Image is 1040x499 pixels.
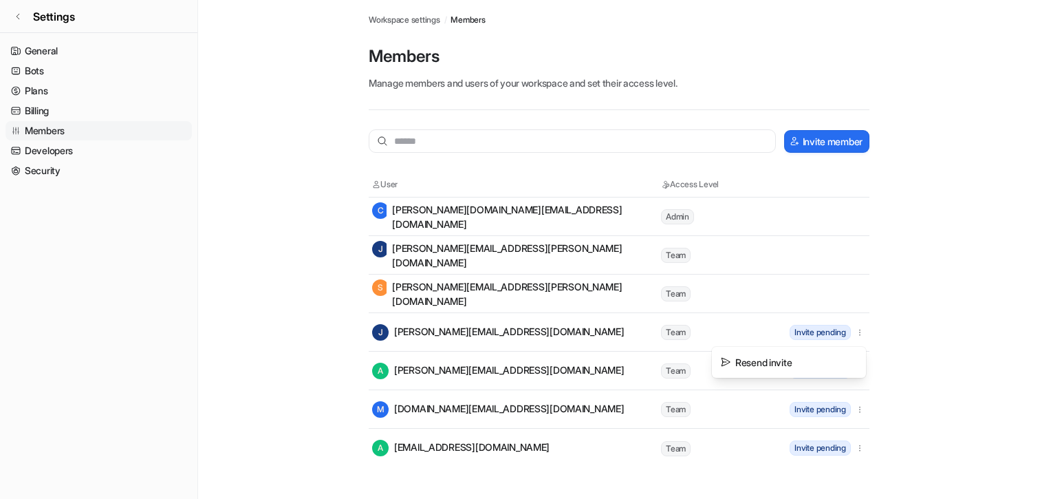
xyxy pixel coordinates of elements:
img: Access Level [661,180,670,189]
a: Members [451,14,485,26]
div: [PERSON_NAME][EMAIL_ADDRESS][PERSON_NAME][DOMAIN_NAME] [372,241,660,270]
a: Security [6,161,192,180]
button: Invite member [784,130,869,153]
div: [PERSON_NAME][EMAIL_ADDRESS][DOMAIN_NAME] [372,363,625,379]
a: Developers [6,141,192,160]
span: Resend invite [735,355,792,370]
a: Plans [6,81,192,100]
span: C [372,202,389,219]
a: Workspace settings [369,14,440,26]
span: S [372,279,389,296]
span: Invite pending [790,440,851,456]
span: Team [661,248,691,263]
div: [PERSON_NAME][DOMAIN_NAME][EMAIL_ADDRESS][DOMAIN_NAME] [372,202,660,231]
p: Manage members and users of your workspace and set their access level. [369,76,869,90]
span: J [372,241,389,257]
span: M [372,401,389,418]
a: Billing [6,101,192,120]
span: J [372,324,389,341]
span: / [444,14,447,26]
span: Team [661,363,691,379]
th: Access Level [660,178,784,191]
span: Admin [661,209,694,224]
p: Members [369,45,869,67]
img: User [372,180,380,189]
div: [EMAIL_ADDRESS][DOMAIN_NAME] [372,440,550,456]
th: User [371,178,660,191]
span: Team [661,441,691,456]
div: [PERSON_NAME][EMAIL_ADDRESS][DOMAIN_NAME] [372,324,625,341]
span: Invite pending [790,402,851,417]
span: Settings [33,8,75,25]
a: Bots [6,61,192,81]
a: Members [6,121,192,140]
span: Team [661,402,691,417]
span: A [372,363,389,379]
div: [PERSON_NAME][EMAIL_ADDRESS][PERSON_NAME][DOMAIN_NAME] [372,279,660,308]
a: General [6,41,192,61]
span: Invite pending [790,325,851,340]
span: Team [661,325,691,340]
div: [DOMAIN_NAME][EMAIL_ADDRESS][DOMAIN_NAME] [372,401,625,418]
span: A [372,440,389,456]
span: Team [661,286,691,301]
